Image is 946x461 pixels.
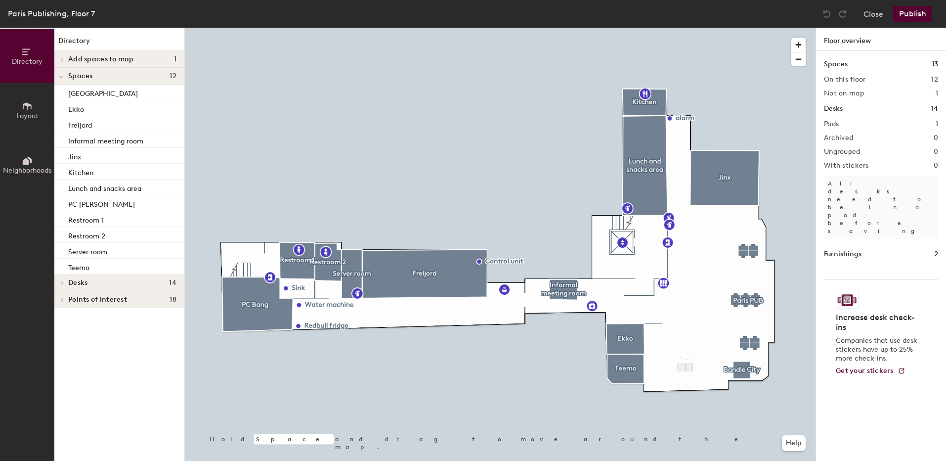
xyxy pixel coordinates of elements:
[822,9,832,19] img: Undo
[68,182,141,193] p: Lunch and snacks area
[824,120,839,128] h2: Pods
[68,134,143,145] p: Informal meeting room
[934,134,938,142] h2: 0
[68,150,81,161] p: Jinx
[68,279,87,287] span: Desks
[934,162,938,170] h2: 0
[68,102,84,114] p: Ekko
[824,249,861,260] h1: Furnishings
[170,72,176,80] span: 12
[16,112,39,120] span: Layout
[3,166,51,175] span: Neighborhoods
[68,296,127,304] span: Points of interest
[816,28,946,51] h1: Floor overview
[68,87,138,98] p: [GEOGRAPHIC_DATA]
[824,76,866,84] h2: On this floor
[68,55,134,63] span: Add spaces to map
[824,134,853,142] h2: Archived
[936,120,938,128] h2: 1
[934,249,938,260] h1: 2
[782,435,806,451] button: Help
[836,367,894,375] span: Get your stickers
[931,76,938,84] h2: 12
[68,72,93,80] span: Spaces
[893,6,932,22] button: Publish
[68,213,104,225] p: Restroom 1
[68,118,92,130] p: Freljord
[12,57,43,66] span: Directory
[174,55,176,63] span: 1
[68,229,105,240] p: Restroom 2
[824,59,848,70] h1: Spaces
[836,313,920,332] h4: Increase desk check-ins
[68,197,135,209] p: PC [PERSON_NAME]
[824,176,938,239] p: All desks need to be in a pod before saving
[68,245,107,256] p: Server room
[836,367,905,375] a: Get your stickers
[824,103,843,114] h1: Desks
[824,162,869,170] h2: With stickers
[863,6,883,22] button: Close
[54,36,184,51] h1: Directory
[836,336,920,363] p: Companies that use desk stickers have up to 25% more check-ins.
[170,296,176,304] span: 18
[838,9,848,19] img: Redo
[934,148,938,156] h2: 0
[836,292,859,309] img: Sticker logo
[936,90,938,97] h2: 1
[68,261,89,272] p: Teemo
[824,90,864,97] h2: Not on map
[932,59,938,70] h1: 13
[824,148,860,156] h2: Ungrouped
[169,279,176,287] span: 14
[931,103,938,114] h1: 14
[8,7,95,20] div: Paris Publishing, Floor 7
[68,166,93,177] p: Kitchen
